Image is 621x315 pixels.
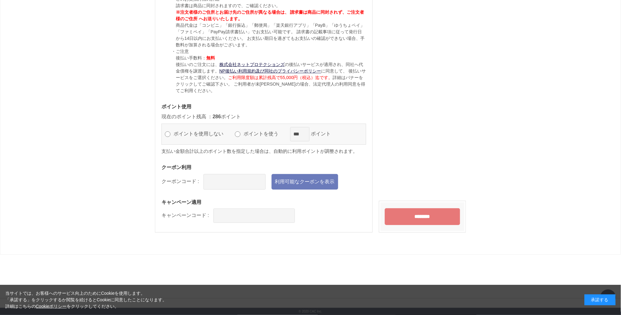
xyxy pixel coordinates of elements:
span: ※注文者様のご住所とお届け先のご住所が異なる場合は、 請求書は商品に同封されず、ご注文者様のご住所 へお送りいたします。 [176,10,364,21]
span: 286 [212,114,221,119]
p: 支払い金額合計以上のポイント数を指定した場合は、自動的に利用ポイントが調整されます。 [161,148,366,155]
span: 無料 [206,55,215,60]
label: ポイントを使う [242,131,286,136]
label: クーポンコード : [161,179,199,184]
p: 後払い手数料： 後払いのご注文には、 の後払いサービスが適用され、同社へ代金債権を譲渡します。 に同意して、 後払いサービスをご選択ください。 詳細はバナーをクリックしてご確認下さい。 ご利用者... [176,55,366,94]
label: キャンペーンコード : [161,213,209,218]
p: 現在のポイント残高 ： ポイント [161,113,366,120]
div: 承諾する [585,294,616,305]
a: 株式会社ネットプロテクションズ [219,62,285,67]
label: ポイント [310,131,338,136]
a: Cookieポリシー [36,304,67,309]
div: 当サイトでは、お客様へのサービス向上のためにCookieを使用します。 「承諾する」をクリックするか閲覧を続けるとCookieに同意したことになります。 詳細はこちらの をクリックしてください。 [5,290,167,310]
a: 利用可能なクーポンを表示 [272,174,338,190]
label: ポイントを使用しない [172,131,231,136]
h3: キャンペーン適用 [161,199,366,205]
p: 請求書は商品に同封されますので、ご確認ください。 [176,2,366,9]
h3: ポイント使用 [161,103,366,110]
a: NP後払い利用規約及び同社のプライバシーポリシー [219,68,321,73]
h3: クーポン利用 [161,164,366,171]
span: ご利用限度額は累計残高で55,000円（税込）迄です。 [228,75,333,80]
p: 商品代金は「コンビニ」「銀行振込」「郵便局」「楽天銀行アプリ」「PayB」「ゆうちょペイ」「ファミペイ」「PayPay請求書払い」でお支払い可能です。 請求書の記載事項に従って発行日から14日以... [176,22,366,48]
